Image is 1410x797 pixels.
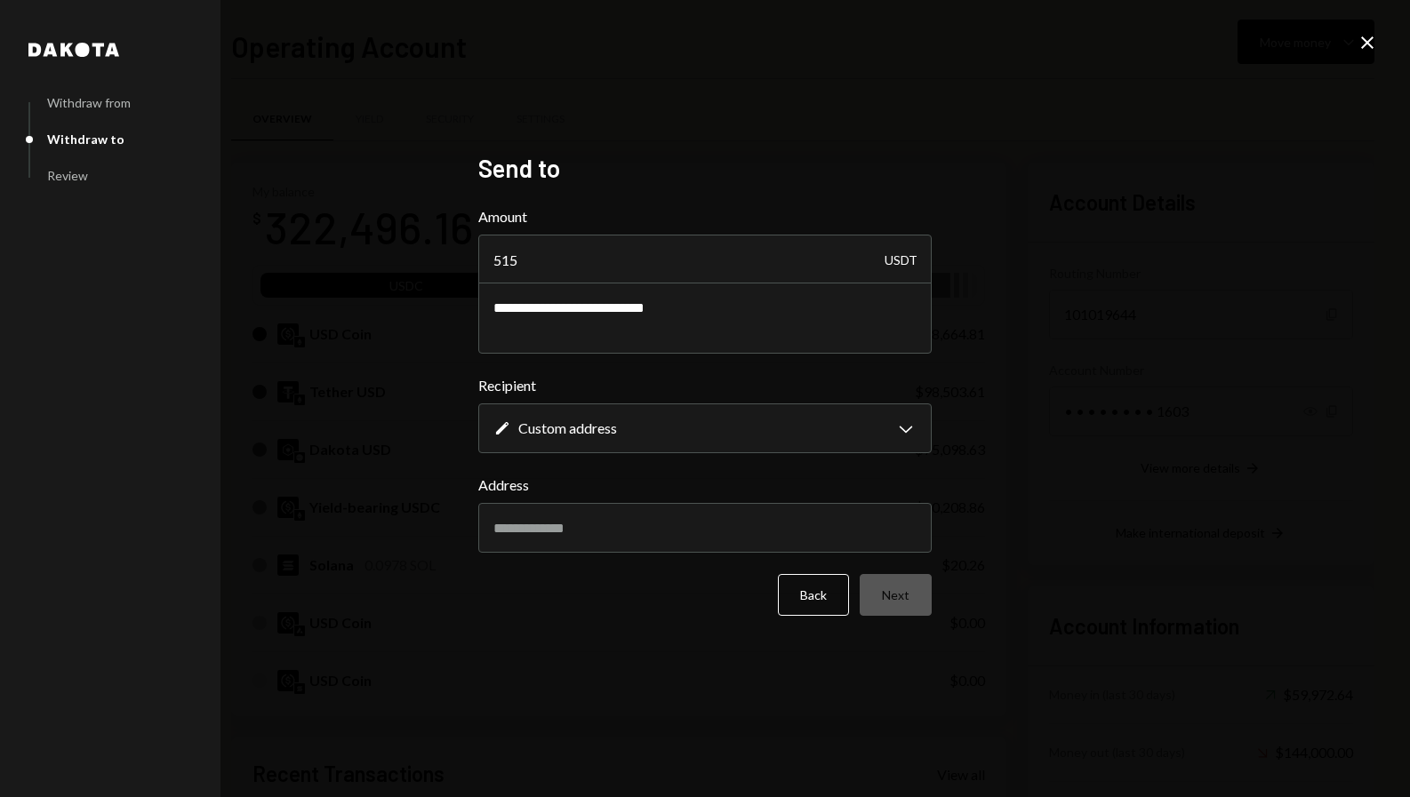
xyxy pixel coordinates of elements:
label: Recipient [478,375,932,396]
label: Amount [478,206,932,227]
h2: Send to [478,151,932,186]
div: Review [47,168,88,183]
button: Recipient [478,403,932,453]
div: Withdraw to [47,132,124,147]
input: Enter amount [478,235,932,284]
div: USDT [885,235,917,284]
div: Withdraw from [47,95,131,110]
button: Back [778,574,849,616]
label: Address [478,474,932,496]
